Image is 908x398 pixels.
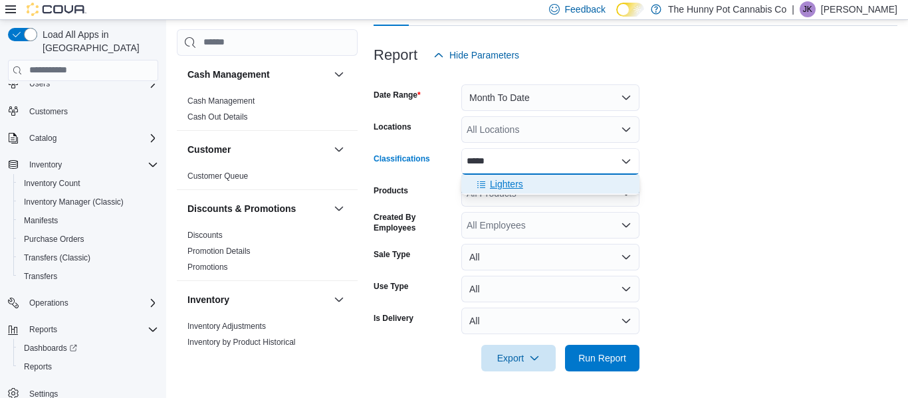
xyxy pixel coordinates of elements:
[19,250,96,266] a: Transfers (Classic)
[29,324,57,335] span: Reports
[461,175,639,194] div: Choose from the following options
[24,76,55,92] button: Users
[187,68,328,81] button: Cash Management
[19,175,86,191] a: Inventory Count
[19,194,158,210] span: Inventory Manager (Classic)
[24,361,52,372] span: Reports
[3,294,164,312] button: Operations
[187,353,271,363] a: Inventory Count Details
[565,345,639,371] button: Run Report
[3,101,164,120] button: Customers
[19,268,62,284] a: Transfers
[24,157,158,173] span: Inventory
[565,3,606,16] span: Feedback
[27,3,86,16] img: Cova
[19,340,82,356] a: Dashboards
[187,143,328,156] button: Customer
[578,351,626,365] span: Run Report
[621,124,631,135] button: Open list of options
[374,185,408,196] label: Products
[19,340,158,356] span: Dashboards
[187,353,271,363] span: Inventory Count Details
[19,250,158,266] span: Transfers (Classic)
[187,202,296,215] h3: Discounts & Promotions
[177,227,358,280] div: Discounts & Promotions
[19,175,158,191] span: Inventory Count
[19,359,158,375] span: Reports
[29,133,57,144] span: Catalog
[187,338,296,347] a: Inventory by Product Historical
[187,337,296,348] span: Inventory by Product Historical
[3,320,164,339] button: Reports
[374,313,413,324] label: Is Delivery
[24,157,67,173] button: Inventory
[29,159,62,170] span: Inventory
[374,47,417,63] h3: Report
[19,194,129,210] a: Inventory Manager (Classic)
[13,249,164,267] button: Transfers (Classic)
[24,295,158,311] span: Operations
[187,230,223,241] span: Discounts
[24,322,62,338] button: Reports
[3,74,164,93] button: Users
[481,345,556,371] button: Export
[187,171,248,181] a: Customer Queue
[331,66,347,82] button: Cash Management
[461,308,639,334] button: All
[187,247,251,256] a: Promotion Details
[29,78,50,89] span: Users
[187,112,248,122] a: Cash Out Details
[13,211,164,230] button: Manifests
[489,345,548,371] span: Export
[621,220,631,231] button: Open list of options
[187,202,328,215] button: Discounts & Promotions
[24,197,124,207] span: Inventory Manager (Classic)
[187,143,231,156] h3: Customer
[374,122,411,132] label: Locations
[3,129,164,148] button: Catalog
[374,281,408,292] label: Use Type
[24,234,84,245] span: Purchase Orders
[24,76,158,92] span: Users
[187,322,266,331] a: Inventory Adjustments
[13,193,164,211] button: Inventory Manager (Classic)
[428,42,524,68] button: Hide Parameters
[29,298,68,308] span: Operations
[24,252,90,263] span: Transfers (Classic)
[24,104,73,120] a: Customers
[490,177,523,191] span: Lighters
[187,246,251,256] span: Promotion Details
[24,215,58,226] span: Manifests
[374,249,410,260] label: Sale Type
[37,28,158,54] span: Load All Apps in [GEOGRAPHIC_DATA]
[331,142,347,157] button: Customer
[13,267,164,286] button: Transfers
[19,213,158,229] span: Manifests
[374,212,456,233] label: Created By Employees
[621,156,631,167] button: Close list of options
[374,153,430,164] label: Classifications
[177,93,358,130] div: Cash Management
[24,322,158,338] span: Reports
[177,168,358,189] div: Customer
[331,292,347,308] button: Inventory
[29,106,68,117] span: Customers
[800,1,816,17] div: James Keighan
[24,130,158,146] span: Catalog
[13,230,164,249] button: Purchase Orders
[449,49,519,62] span: Hide Parameters
[616,3,644,17] input: Dark Mode
[19,231,90,247] a: Purchase Orders
[792,1,794,17] p: |
[24,271,57,282] span: Transfers
[187,262,228,272] a: Promotions
[13,339,164,357] a: Dashboards
[187,96,255,106] a: Cash Management
[461,244,639,270] button: All
[803,1,812,17] span: JK
[19,268,158,284] span: Transfers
